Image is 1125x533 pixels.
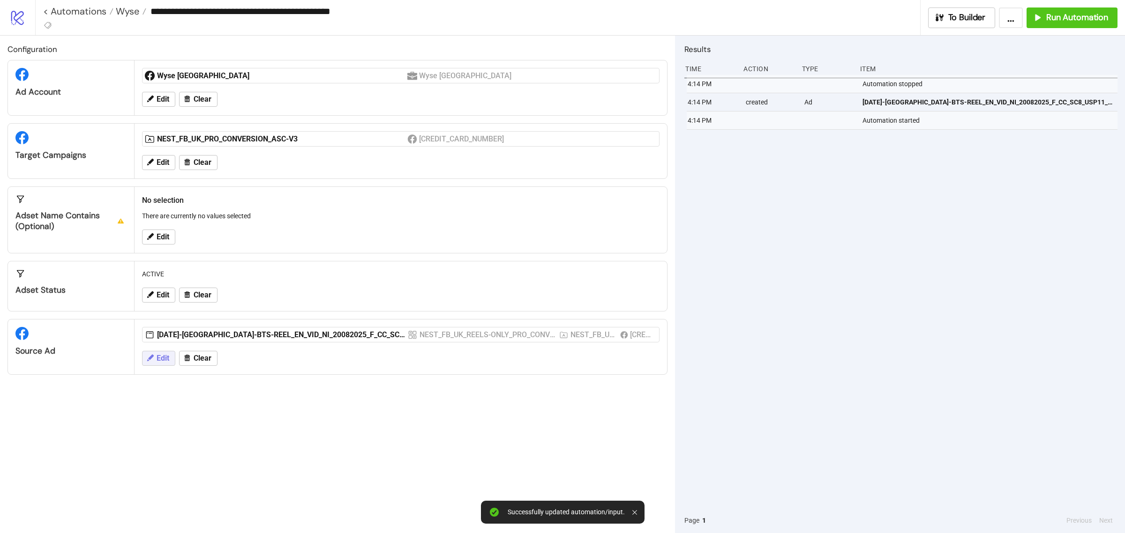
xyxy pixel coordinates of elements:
[1064,515,1095,526] button: Previous
[1096,515,1116,526] button: Next
[862,75,1120,93] div: Automation stopped
[15,87,127,97] div: Ad Account
[862,97,1113,107] span: [DATE]-[GEOGRAPHIC_DATA]-BTS-REEL_EN_VID_NI_20082025_F_CC_SC8_USP11_LOFI
[157,330,407,340] div: [DATE]-[GEOGRAPHIC_DATA]-BTS-REEL_EN_VID_NI_20082025_F_CC_SC8_USP11_LOFI
[999,7,1023,28] button: ...
[419,70,513,81] div: Wyse [GEOGRAPHIC_DATA]
[15,150,127,161] div: Target Campaigns
[928,7,996,28] button: To Builder
[630,329,653,341] div: [CREDIT_CARD_NUMBER]
[420,329,556,341] div: NEST_FB_UK_REELS-ONLY_PRO_CONVERSION_ALLPRODUCTS_PURCHASE_BROAD_ADVANTAGEPLUS_ALLP_F_25+_27062025
[157,134,407,144] div: NEST_FB_UK_PRO_CONVERSION_ASC-V3
[142,155,175,170] button: Edit
[570,329,617,341] div: NEST_FB_UK_PRO_CONVERSION_REELS-ONLY
[15,210,127,232] div: Adset Name contains (optional)
[157,291,169,299] span: Edit
[742,60,794,78] div: Action
[1027,7,1117,28] button: Run Automation
[142,351,175,366] button: Edit
[179,351,217,366] button: Clear
[508,508,625,516] div: Successfully updated automation/input.
[7,43,667,55] h2: Configuration
[179,92,217,107] button: Clear
[157,71,407,81] div: Wyse [GEOGRAPHIC_DATA]
[419,133,505,145] div: [CREDIT_CARD_NUMBER]
[194,291,211,299] span: Clear
[43,7,113,16] a: < Automations
[157,233,169,241] span: Edit
[801,60,853,78] div: Type
[142,229,175,244] button: Edit
[157,354,169,363] span: Edit
[179,155,217,170] button: Clear
[194,95,211,104] span: Clear
[859,60,1117,78] div: Item
[142,194,660,206] h2: No selection
[142,288,175,303] button: Edit
[15,346,127,356] div: Source Ad
[687,93,738,111] div: 4:14 PM
[142,92,175,107] button: Edit
[684,515,699,526] span: Page
[179,288,217,303] button: Clear
[687,75,738,93] div: 4:14 PM
[157,95,169,104] span: Edit
[948,12,986,23] span: To Builder
[862,111,1120,129] div: Automation started
[862,93,1113,111] a: [DATE]-[GEOGRAPHIC_DATA]-BTS-REEL_EN_VID_NI_20082025_F_CC_SC8_USP11_LOFI
[113,7,146,16] a: Wyse
[194,354,211,363] span: Clear
[138,265,663,283] div: ACTIVE
[157,158,169,167] span: Edit
[15,285,127,296] div: Adset Status
[194,158,211,167] span: Clear
[745,93,796,111] div: created
[687,111,738,129] div: 4:14 PM
[142,211,660,221] p: There are currently no values selected
[803,93,855,111] div: Ad
[699,515,709,526] button: 1
[684,60,736,78] div: Time
[113,5,139,17] span: Wyse
[1046,12,1108,23] span: Run Automation
[684,43,1117,55] h2: Results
